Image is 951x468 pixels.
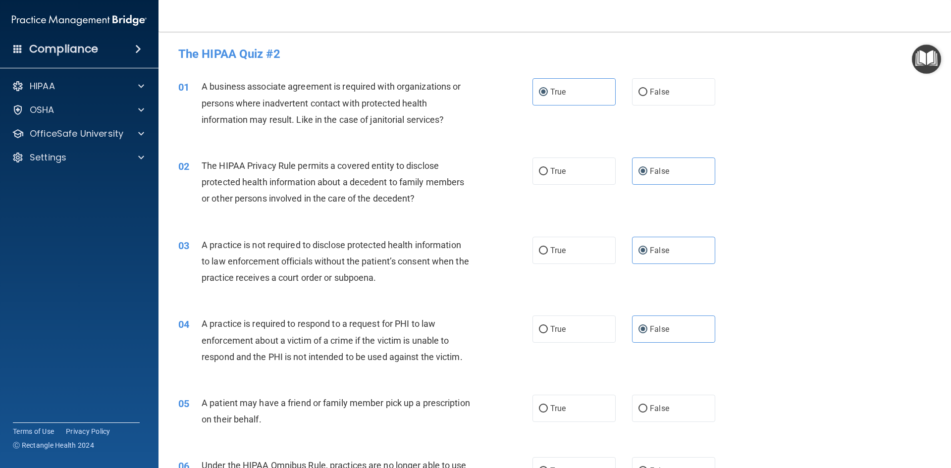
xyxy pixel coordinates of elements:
input: True [539,405,548,413]
span: A business associate agreement is required with organizations or persons where inadvertent contac... [202,81,461,124]
input: False [638,247,647,255]
span: True [550,324,566,334]
span: False [650,246,669,255]
p: OSHA [30,104,54,116]
button: Open Resource Center [912,45,941,74]
span: 02 [178,160,189,172]
input: False [638,168,647,175]
a: OSHA [12,104,144,116]
img: PMB logo [12,10,147,30]
input: True [539,326,548,333]
input: False [638,326,647,333]
input: False [638,89,647,96]
span: A patient may have a friend or family member pick up a prescription on their behalf. [202,398,470,424]
span: 04 [178,318,189,330]
input: False [638,405,647,413]
span: True [550,166,566,176]
span: The HIPAA Privacy Rule permits a covered entity to disclose protected health information about a ... [202,160,464,204]
input: True [539,89,548,96]
span: False [650,404,669,413]
span: 05 [178,398,189,410]
a: Settings [12,152,144,163]
span: Ⓒ Rectangle Health 2024 [13,440,94,450]
span: False [650,87,669,97]
p: HIPAA [30,80,55,92]
a: Privacy Policy [66,426,110,436]
input: True [539,168,548,175]
span: 03 [178,240,189,252]
p: Settings [30,152,66,163]
a: Terms of Use [13,426,54,436]
p: OfficeSafe University [30,128,123,140]
input: True [539,247,548,255]
h4: Compliance [29,42,98,56]
span: A practice is required to respond to a request for PHI to law enforcement about a victim of a cri... [202,318,463,362]
a: HIPAA [12,80,144,92]
span: A practice is not required to disclose protected health information to law enforcement officials ... [202,240,469,283]
span: 01 [178,81,189,93]
span: True [550,246,566,255]
h4: The HIPAA Quiz #2 [178,48,931,60]
span: False [650,324,669,334]
span: False [650,166,669,176]
span: True [550,87,566,97]
span: True [550,404,566,413]
a: OfficeSafe University [12,128,144,140]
